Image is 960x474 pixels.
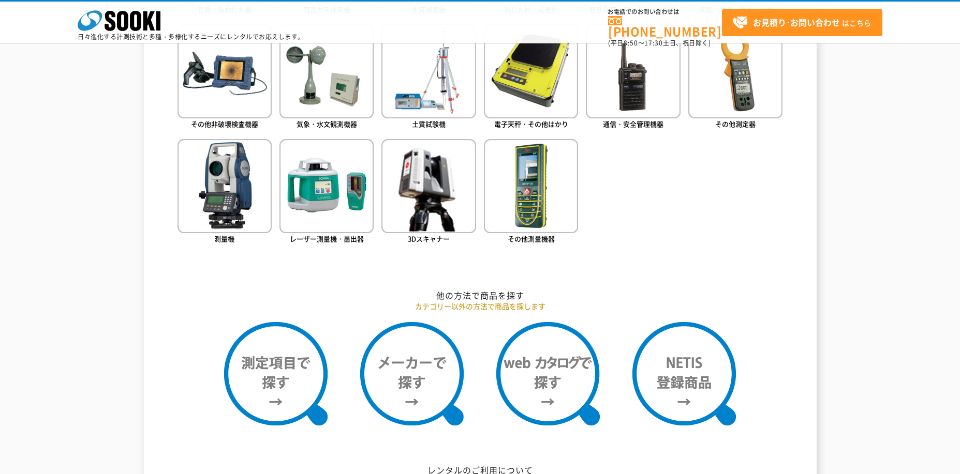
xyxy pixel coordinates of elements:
[496,322,600,425] img: webカタログで探す
[494,119,568,129] span: 電子天秤・その他はかり
[632,322,736,425] img: NETIS登録商品
[178,139,272,233] img: 測量機
[360,322,464,425] img: メーカーで探す
[381,24,476,118] img: 土質試験機
[279,139,374,233] img: レーザー測量機・墨出器
[608,38,711,48] span: (平日 ～ 土日、祝日除く)
[484,24,578,131] a: 電子天秤・その他はかり
[586,24,680,131] a: 通信・安全管理機器
[290,234,364,243] span: レーザー測量機・墨出器
[608,16,722,37] a: [PHONE_NUMBER]
[178,290,783,301] h2: 他の方法で商品を探す
[78,34,304,40] p: 日々進化する計測技術と多種・多様化するニーズにレンタルでお応えします。
[224,322,328,425] img: 測定項目で探す
[603,119,663,129] span: 通信・安全管理機器
[732,15,871,30] span: はこちら
[214,234,234,243] span: 測量機
[279,24,374,118] img: 気象・水文観測機器
[178,24,272,118] img: その他非破壊検査機器
[644,38,663,48] span: 17:30
[586,24,680,118] img: 通信・安全管理機器
[191,119,258,129] span: その他非破壊検査機器
[297,119,357,129] span: 気象・水文観測機器
[688,24,782,131] a: その他測定器
[722,9,882,36] a: お見積り･お問い合わせはこちら
[608,9,722,15] span: お電話でのお問い合わせは
[178,301,783,312] p: カテゴリー以外の方法で商品を探します
[624,38,638,48] span: 8:50
[412,119,446,129] span: 土質試験機
[178,139,272,246] a: 測量機
[508,234,555,243] span: その他測量機器
[484,139,578,246] a: その他測量機器
[279,139,374,246] a: レーザー測量機・墨出器
[381,139,476,246] a: 3Dスキャナー
[408,234,450,243] span: 3Dスキャナー
[715,119,756,129] span: その他測定器
[381,139,476,233] img: 3Dスキャナー
[178,24,272,131] a: その他非破壊検査機器
[484,139,578,233] img: その他測量機器
[279,24,374,131] a: 気象・水文観測機器
[688,24,782,118] img: その他測定器
[484,24,578,118] img: 電子天秤・その他はかり
[381,24,476,131] a: 土質試験機
[753,16,840,28] strong: お見積り･お問い合わせ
